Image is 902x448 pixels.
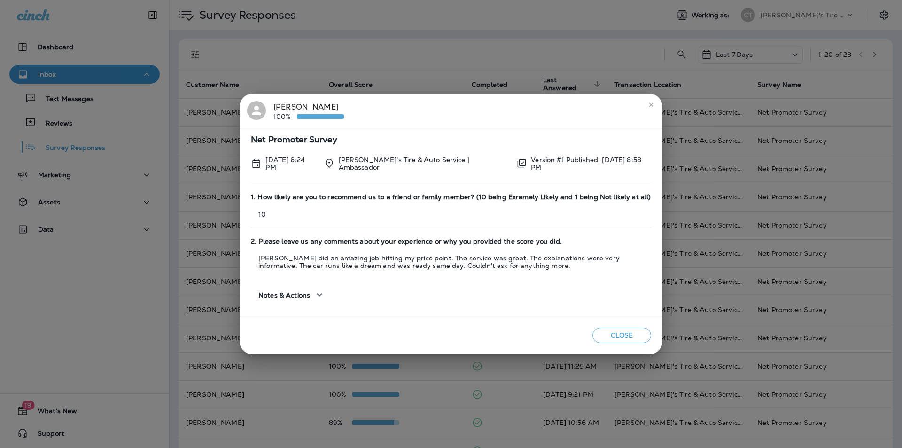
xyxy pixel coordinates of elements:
p: Aug 12, 2025 6:24 PM [265,156,316,171]
p: Version #1 Published: [DATE] 8:58 PM [531,156,651,171]
button: Close [592,328,651,343]
div: [PERSON_NAME] [273,101,344,121]
button: Notes & Actions [251,282,333,308]
span: 2. Please leave us any comments about your experience or why you provided the score you did. [251,237,651,245]
button: close [644,97,659,112]
span: Notes & Actions [258,291,310,299]
span: Net Promoter Survey [251,136,651,144]
p: [PERSON_NAME] did an amazing job hitting my price point. The service was great. The explanations ... [251,254,651,269]
p: [PERSON_NAME]'s Tire & Auto Service | Ambassador [339,156,509,171]
span: 1. How likely are you to recommend us to a friend or family member? (10 being Exremely Likely and... [251,193,651,201]
p: 100% [273,113,297,120]
p: 10 [251,211,651,218]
